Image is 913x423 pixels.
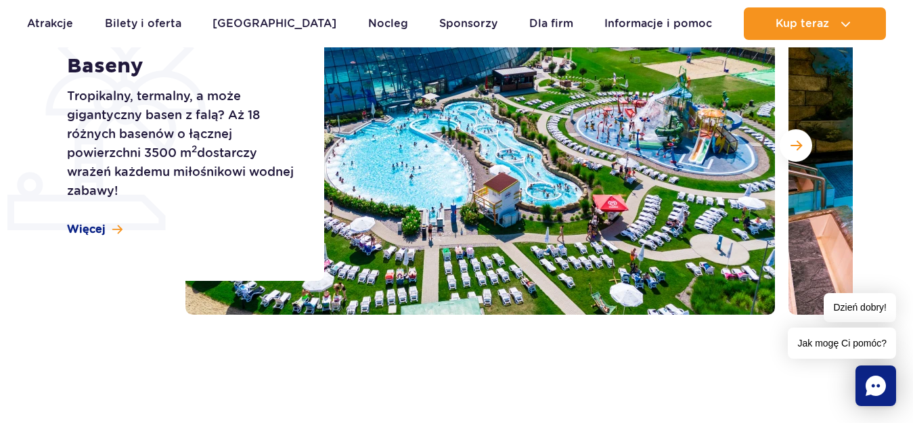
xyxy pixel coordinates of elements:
p: Tropikalny, termalny, a może gigantyczny basen z falą? Aż 18 różnych basenów o łącznej powierzchn... [67,87,294,200]
a: Bilety i oferta [105,7,181,40]
span: Dzień dobry! [824,293,896,322]
sup: 2 [192,143,197,154]
span: Jak mogę Ci pomóc? [788,328,896,359]
a: Nocleg [368,7,408,40]
div: Chat [855,365,896,406]
a: [GEOGRAPHIC_DATA] [213,7,336,40]
a: Atrakcje [27,7,73,40]
a: Informacje i pomoc [604,7,712,40]
button: Kup teraz [744,7,886,40]
a: Dla firm [529,7,573,40]
h1: Baseny [67,54,294,79]
span: Kup teraz [776,18,829,30]
a: Sponsorzy [439,7,497,40]
a: Więcej [67,222,123,237]
button: Następny slajd [780,129,812,162]
span: Więcej [67,222,106,237]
